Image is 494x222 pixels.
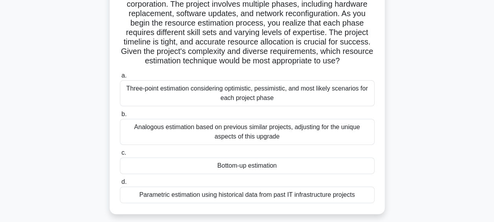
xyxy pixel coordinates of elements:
div: Parametric estimation using historical data from past IT infrastructure projects [120,187,375,203]
div: Bottom-up estimation [120,157,375,174]
span: b. [121,111,127,117]
span: d. [121,178,127,185]
span: a. [121,72,127,79]
div: Three-point estimation considering optimistic, pessimistic, and most likely scenarios for each pr... [120,80,375,106]
span: c. [121,149,126,156]
div: Analogous estimation based on previous similar projects, adjusting for the unique aspects of this... [120,119,375,145]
